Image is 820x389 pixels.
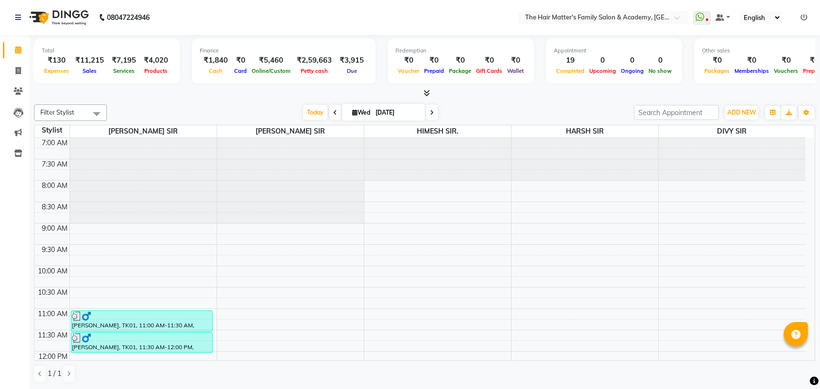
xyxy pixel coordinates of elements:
input: Search Appointment [634,105,719,120]
div: 9:00 AM [40,223,69,234]
span: DIVY SIR [659,125,806,137]
div: ₹1,840 [200,55,232,66]
span: Package [446,68,474,74]
div: Stylist [34,125,69,135]
div: 8:00 AM [40,181,69,191]
div: ₹0 [732,55,771,66]
span: Upcoming [587,68,618,74]
div: Finance [200,47,368,55]
div: ₹130 [42,55,71,66]
iframe: chat widget [779,350,810,379]
div: ₹0 [702,55,732,66]
div: ₹3,915 [336,55,368,66]
span: Filter Stylist [40,108,74,116]
div: ₹0 [771,55,801,66]
div: ₹0 [422,55,446,66]
span: Wallet [505,68,526,74]
span: Voucher [395,68,422,74]
button: ADD NEW [725,106,758,119]
span: Sales [80,68,99,74]
div: ₹0 [232,55,249,66]
span: Prepaid [422,68,446,74]
div: ₹4,020 [140,55,172,66]
span: Expenses [42,68,71,74]
div: 10:30 AM [36,288,69,298]
div: ₹2,59,663 [293,55,336,66]
div: 11:30 AM [36,330,69,340]
div: ₹0 [395,55,422,66]
span: Ongoing [618,68,646,74]
span: Packages [702,68,732,74]
span: Wed [350,109,373,116]
span: Cash [206,68,225,74]
div: 0 [646,55,674,66]
div: 0 [618,55,646,66]
span: Due [344,68,359,74]
span: Card [232,68,249,74]
div: Appointment [554,47,674,55]
div: 0 [587,55,618,66]
span: Gift Cards [474,68,505,74]
div: 19 [554,55,587,66]
div: 7:00 AM [40,138,69,148]
div: [PERSON_NAME], TK01, 11:00 AM-11:30 AM, HAIRCUT' S (MEN) [71,311,212,331]
span: HARSH SIR [512,125,658,137]
span: Petty cash [298,68,330,74]
span: No show [646,68,674,74]
div: [PERSON_NAME], TK01, 11:30 AM-12:00 PM, [PERSON_NAME] Tream Shape / Clean shave [71,333,212,353]
div: ₹7,195 [108,55,140,66]
span: [PERSON_NAME] SIR [217,125,364,137]
div: ₹0 [505,55,526,66]
div: Redemption [395,47,526,55]
span: Memberships [732,68,771,74]
span: Completed [554,68,587,74]
div: ₹5,460 [249,55,293,66]
span: Today [303,105,327,120]
span: Products [142,68,170,74]
div: 8:30 AM [40,202,69,212]
div: 7:30 AM [40,159,69,169]
img: logo [25,4,91,31]
div: ₹0 [474,55,505,66]
span: Online/Custom [249,68,293,74]
div: 12:00 PM [36,352,69,362]
span: 1 / 1 [48,369,61,379]
div: 11:00 AM [36,309,69,319]
span: ADD NEW [727,109,756,116]
div: 10:00 AM [36,266,69,276]
div: ₹11,215 [71,55,108,66]
b: 08047224946 [107,4,150,31]
span: [PERSON_NAME] SIR [70,125,217,137]
input: 2025-09-03 [373,105,421,120]
span: Vouchers [771,68,801,74]
span: HIMESH SIR. [364,125,511,137]
div: 9:30 AM [40,245,69,255]
div: ₹0 [446,55,474,66]
div: Total [42,47,172,55]
span: Services [111,68,137,74]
